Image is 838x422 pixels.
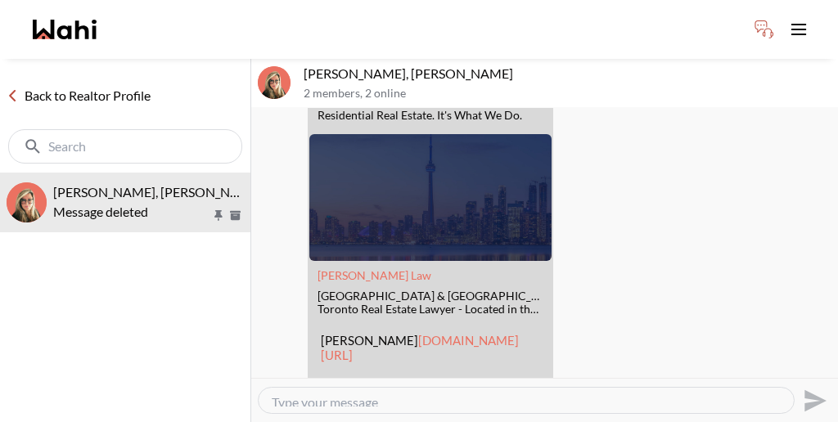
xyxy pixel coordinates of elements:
img: D [7,182,47,222]
div: Message deleted [53,202,244,222]
button: Pin [211,209,226,222]
p: 2 members , 2 online [304,87,831,101]
img: D [258,66,291,99]
button: Archive [227,209,244,222]
div: Residential Real Estate. It's What We Do. [318,109,543,123]
button: Toggle open navigation menu [782,13,815,46]
p: [PERSON_NAME] [321,333,540,362]
div: David Rodriguez, Barbara [258,66,291,99]
a: Attachment [318,268,431,282]
textarea: Type your message [272,394,781,406]
a: Wahi homepage [33,20,97,39]
div: Toronto Real Estate Lawyer - Located in the [GEOGRAPHIC_DATA], [GEOGRAPHIC_DATA], [PERSON_NAME] L... [318,303,543,316]
a: [DOMAIN_NAME][URL] [321,333,519,362]
span: [PERSON_NAME], [PERSON_NAME] [53,184,263,200]
button: Send [795,382,831,419]
div: [GEOGRAPHIC_DATA] & [GEOGRAPHIC_DATA] Area (GTA) Real Estate Lawyer [318,290,543,303]
img: Toronto & Greater Toronto Area (GTA) Real Estate Lawyer [309,134,552,261]
div: David Rodriguez, Barbara [7,182,47,222]
p: [PERSON_NAME], [PERSON_NAME] [304,65,831,82]
input: Search [48,138,205,155]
